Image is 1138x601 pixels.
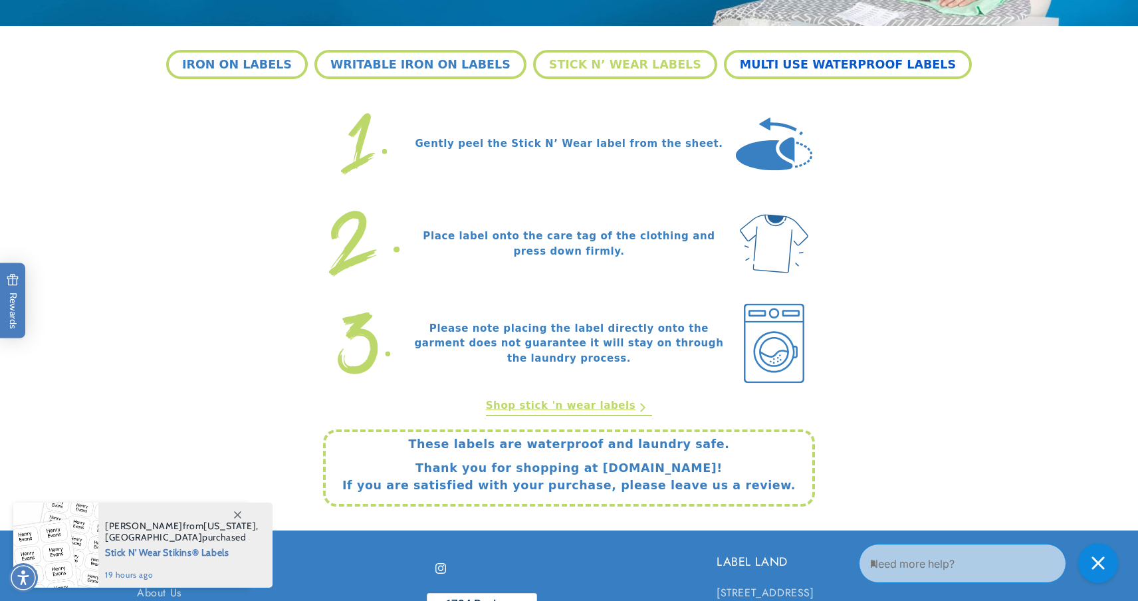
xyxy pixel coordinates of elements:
div: Accessibility Menu [9,563,38,592]
span: Stick N' Wear Stikins® Labels [105,543,259,560]
button: IRON ON LABELS [166,50,308,79]
button: WRITABLE IRON ON LABELS [314,50,526,79]
iframe: Gorgias Floating Chat [859,539,1125,588]
span: [US_STATE] [203,520,256,532]
p: Place label onto the care tag of the clothing and press down firmly. [405,229,733,259]
iframe: Sign Up via Text for Offers [11,495,168,535]
img: Stick N' Wear label [733,99,815,189]
p: These labels are waterproof and laundry safe. [329,435,809,453]
span: 19 hours ago [105,569,259,581]
button: MULTI USE WATERPROOF LABELS [724,50,972,79]
span: Rewards [7,274,19,329]
p: Please note placing the label directly onto the garment does not guarantee it will stay on throug... [405,321,733,366]
p: Thank you for shopping at [DOMAIN_NAME]! If you are satisfied with your purchase, please leave us... [329,459,809,495]
img: Number 3 [323,299,405,388]
img: Number 1 [323,99,405,189]
img: T-shirt clothing [733,199,815,289]
button: STICK N’ WEAR LABELS [533,50,717,79]
img: Washing machine [733,299,815,388]
span: from , purchased [105,521,259,543]
span: [GEOGRAPHIC_DATA] [105,531,202,543]
h2: LABEL LAND [717,554,1001,570]
a: Shop stick 'n wear labels [486,398,653,416]
p: Gently peel the Stick N’ Wear label from the sheet. [405,136,733,152]
h2: Quick links [137,554,421,570]
img: Number 2 [323,199,405,289]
